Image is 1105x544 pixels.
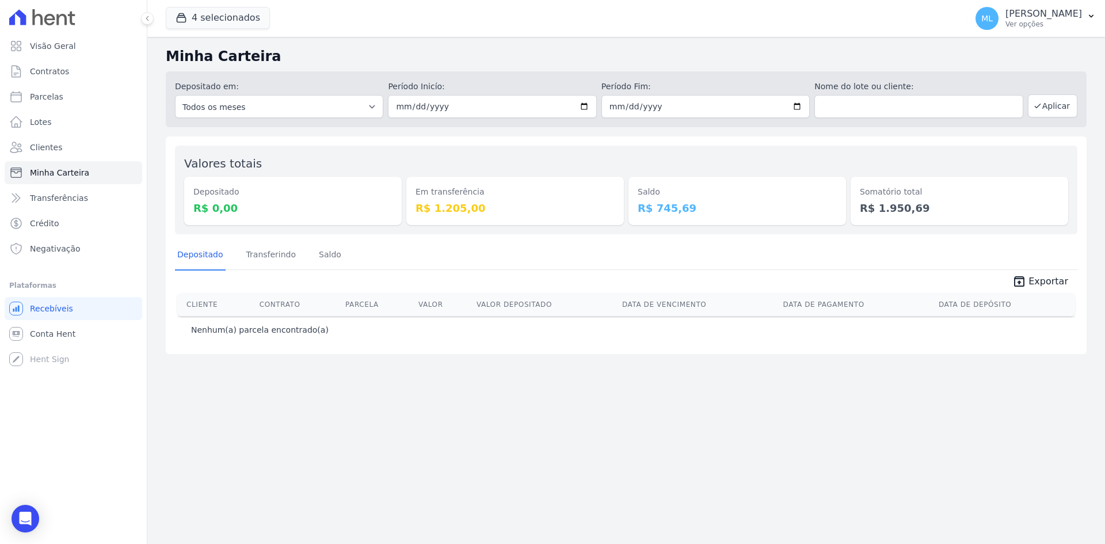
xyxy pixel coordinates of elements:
[5,136,142,159] a: Clientes
[9,279,138,292] div: Plataformas
[30,116,52,128] span: Lotes
[860,200,1059,216] dd: R$ 1.950,69
[414,293,472,316] th: Valor
[30,192,88,204] span: Transferências
[5,212,142,235] a: Crédito
[177,293,255,316] th: Cliente
[30,218,59,229] span: Crédito
[966,2,1105,35] button: ML [PERSON_NAME] Ver opções
[5,161,142,184] a: Minha Carteira
[601,81,810,93] label: Período Fim:
[30,142,62,153] span: Clientes
[317,241,344,271] a: Saldo
[416,186,615,198] dt: Em transferência
[5,60,142,83] a: Contratos
[30,243,81,254] span: Negativação
[5,297,142,320] a: Recebíveis
[30,303,73,314] span: Recebíveis
[30,91,63,102] span: Parcelas
[981,14,993,22] span: ML
[341,293,414,316] th: Parcela
[5,35,142,58] a: Visão Geral
[30,40,76,52] span: Visão Geral
[166,7,270,29] button: 4 selecionados
[12,505,39,532] div: Open Intercom Messenger
[1028,94,1077,117] button: Aplicar
[244,241,299,271] a: Transferindo
[814,81,1023,93] label: Nome do lote ou cliente:
[1003,275,1077,291] a: unarchive Exportar
[5,111,142,134] a: Lotes
[30,328,75,340] span: Conta Hent
[5,322,142,345] a: Conta Hent
[638,186,837,198] dt: Saldo
[934,293,1075,316] th: Data de Depósito
[184,157,262,170] label: Valores totais
[779,293,934,316] th: Data de Pagamento
[191,324,329,336] p: Nenhum(a) parcela encontrado(a)
[193,200,393,216] dd: R$ 0,00
[5,237,142,260] a: Negativação
[175,82,239,91] label: Depositado em:
[860,186,1059,198] dt: Somatório total
[193,186,393,198] dt: Depositado
[1005,20,1082,29] p: Ver opções
[255,293,341,316] th: Contrato
[638,200,837,216] dd: R$ 745,69
[175,241,226,271] a: Depositado
[5,187,142,210] a: Transferências
[30,66,69,77] span: Contratos
[388,81,596,93] label: Período Inicío:
[472,293,618,316] th: Valor Depositado
[1005,8,1082,20] p: [PERSON_NAME]
[30,167,89,178] span: Minha Carteira
[5,85,142,108] a: Parcelas
[618,293,779,316] th: Data de Vencimento
[416,200,615,216] dd: R$ 1.205,00
[1028,275,1068,288] span: Exportar
[1012,275,1026,288] i: unarchive
[166,46,1087,67] h2: Minha Carteira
